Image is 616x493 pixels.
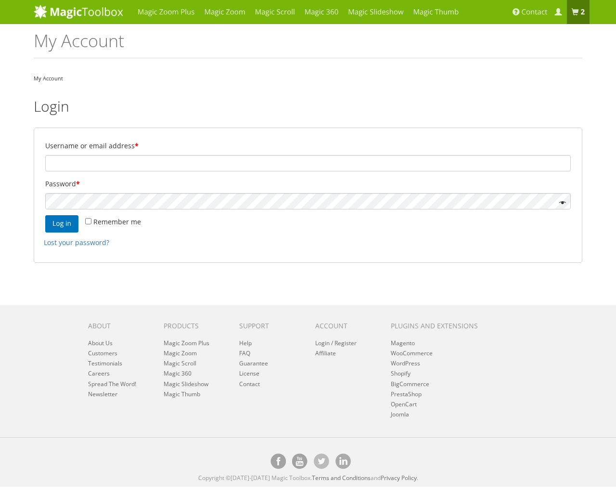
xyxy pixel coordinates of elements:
a: Magic Scroll [164,359,196,367]
a: Affiliate [315,349,336,357]
a: License [239,369,259,377]
b: 2 [580,7,585,17]
a: Spread The Word! [88,380,136,388]
a: Testimonials [88,359,122,367]
label: Username or email address [45,139,571,153]
a: Shopify [391,369,411,377]
a: About Us [88,339,113,347]
a: Lost your password? [44,238,109,247]
label: Password [45,177,571,191]
a: PrestaShop [391,390,422,398]
a: WooCommerce [391,349,433,357]
a: Joomla [391,410,409,418]
a: Magic 360 [164,369,192,377]
a: Customers [88,349,117,357]
a: Magic Toolbox on Facebook [270,454,286,469]
h6: Products [164,322,225,329]
a: FAQ [239,349,250,357]
a: WordPress [391,359,420,367]
a: Magic Toolbox's Twitter account [314,454,329,469]
a: Privacy Policy [381,474,417,482]
a: Magic Thumb [164,390,200,398]
a: Careers [88,369,110,377]
a: Magic Toolbox on [DOMAIN_NAME] [335,454,351,469]
a: Magento [391,339,415,347]
h6: Plugins and extensions [391,322,490,329]
h6: About [88,322,149,329]
a: Newsletter [88,390,117,398]
a: OpenCart [391,400,417,408]
a: Magic Zoom [164,349,197,357]
a: Contact [239,380,260,388]
a: Help [239,339,252,347]
span: Contact [522,7,548,17]
h6: Support [239,322,300,329]
h2: Login [34,98,582,114]
span: Remember me [93,217,141,226]
a: Login / Register [315,339,357,347]
a: BigCommerce [391,380,429,388]
a: Magic Zoom Plus [164,339,209,347]
button: Log in [45,215,78,233]
h1: My Account [34,31,582,58]
a: Terms and Conditions [312,474,371,482]
img: MagicToolbox.com - Image tools for your website [34,4,123,19]
h6: Account [315,322,376,329]
nav: My Account [34,73,582,84]
a: Magic Toolbox on [DOMAIN_NAME] [292,454,308,469]
a: Guarantee [239,359,268,367]
a: Magic Slideshow [164,380,208,388]
input: Remember me [85,218,91,224]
